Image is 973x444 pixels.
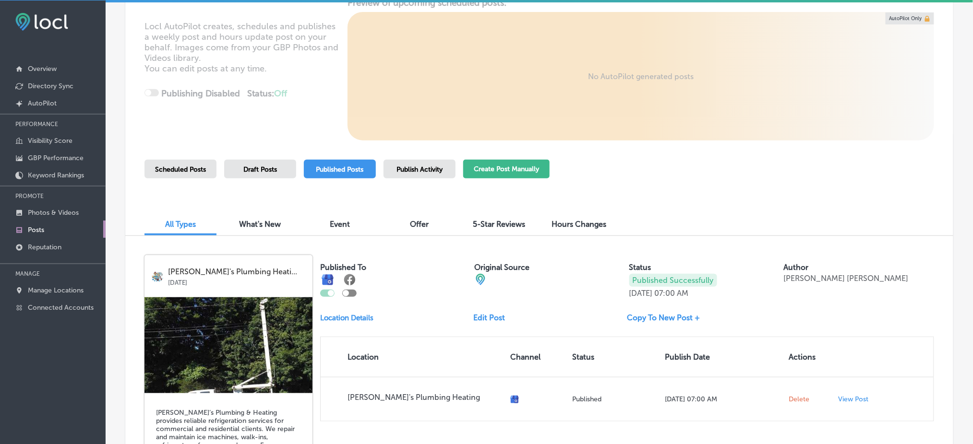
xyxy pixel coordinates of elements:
[168,268,306,276] p: [PERSON_NAME]'s Plumbing Heati...
[783,263,808,272] label: Author
[168,276,306,286] p: [DATE]
[839,395,869,403] p: View Post
[655,289,689,298] p: 07:00 AM
[789,395,809,404] span: Delete
[321,337,506,377] th: Location
[155,165,206,174] span: Scheduled Posts
[629,274,717,287] p: Published Successfully
[474,313,513,322] a: Edit Post
[572,395,657,403] p: Published
[463,160,550,178] button: Create Post Manually
[28,209,79,217] p: Photos & Videos
[28,154,84,162] p: GBP Performance
[316,165,364,174] span: Published Posts
[839,395,880,403] a: View Post
[28,137,72,145] p: Visibility Score
[15,13,68,31] img: fda3e92497d09a02dc62c9cd864e3231.png
[28,226,44,234] p: Posts
[552,220,606,229] span: Hours Changes
[243,165,277,174] span: Draft Posts
[28,286,84,294] p: Manage Locations
[151,270,163,282] img: logo
[629,263,651,272] label: Status
[473,220,526,229] span: 5-Star Reviews
[28,304,94,312] p: Connected Accounts
[28,82,73,90] p: Directory Sync
[28,99,57,107] p: AutoPilot
[28,243,61,251] p: Reputation
[568,337,661,377] th: Status
[785,337,834,377] th: Actions
[330,220,350,229] span: Event
[396,165,443,174] span: Publish Activity
[28,171,84,179] p: Keyword Rankings
[348,393,503,402] p: [PERSON_NAME]'s Plumbing Heating
[627,313,708,322] a: Copy To New Post +
[165,220,196,229] span: All Types
[475,263,530,272] label: Original Source
[506,337,568,377] th: Channel
[320,263,366,272] label: Published To
[629,289,653,298] p: [DATE]
[144,297,312,393] img: 75456552-a51f-45f2-b7f6-438f590782c7well-pump-01.jpg
[320,314,373,322] p: Location Details
[665,395,781,403] p: [DATE] 07:00 AM
[240,220,281,229] span: What's New
[475,274,486,285] img: cba84b02adce74ede1fb4a8549a95eca.png
[661,337,785,377] th: Publish Date
[410,220,429,229] span: Offer
[783,274,908,283] p: [PERSON_NAME] [PERSON_NAME]
[28,65,57,73] p: Overview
